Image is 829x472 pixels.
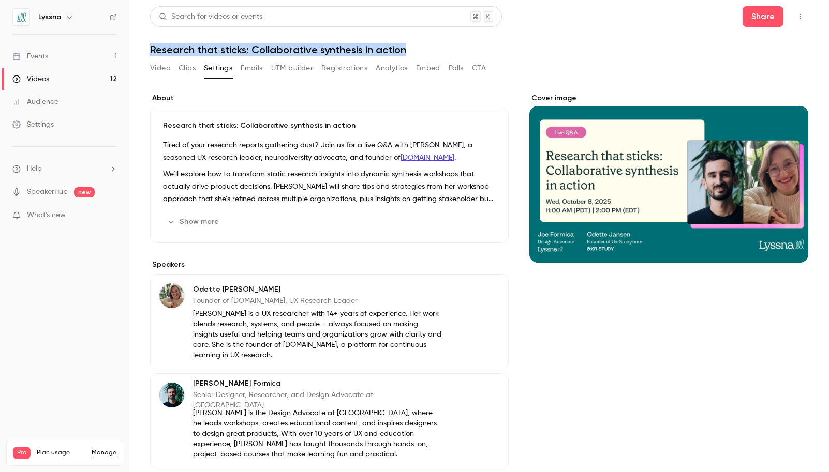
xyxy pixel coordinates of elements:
[12,119,54,130] div: Settings
[150,373,509,468] div: Joe Formica[PERSON_NAME] FormicaSenior Designer, Researcher, and Design Advocate at [GEOGRAPHIC_D...
[792,8,808,25] button: Top Bar Actions
[150,43,808,56] h1: Research that sticks: Collaborative synthesis in action
[159,383,184,407] img: Joe Formica
[376,60,408,77] button: Analytics
[12,163,117,174] li: help-dropdown-opener
[12,74,49,84] div: Videos
[241,60,262,77] button: Emails
[13,447,31,459] span: Pro
[150,274,509,369] div: Odette JansenOdette [PERSON_NAME]Founder of [DOMAIN_NAME], UX Research Leader[PERSON_NAME] is a U...
[163,214,225,230] button: Show more
[193,378,441,389] p: [PERSON_NAME] Formica
[27,163,42,174] span: Help
[271,60,313,77] button: UTM builder
[204,60,232,77] button: Settings
[163,168,496,205] p: We’ll explore how to transform static research insights into dynamic synthesis workshops that act...
[163,120,496,131] p: Research that sticks: Collaborative synthesis in action
[193,284,441,295] p: Odette [PERSON_NAME]
[159,11,262,22] div: Search for videos or events
[401,154,454,161] a: [DOMAIN_NAME]
[13,9,29,25] img: Lyssna
[27,187,68,197] a: SpeakerHub
[150,260,509,270] label: Speakers
[193,296,441,306] p: Founder of [DOMAIN_NAME], UX Research Leader
[179,60,196,77] button: Clips
[150,93,509,103] label: About
[321,60,367,77] button: Registrations
[163,139,496,164] p: Tired of your research reports gathering dust? Join us for a live Q&A with [PERSON_NAME], a seaso...
[193,408,441,460] p: [PERSON_NAME] is the Design Advocate at [GEOGRAPHIC_DATA], where he leads workshops, creates educ...
[74,187,95,197] span: new
[449,60,464,77] button: Polls
[193,390,441,410] p: Senior Designer, Researcher, and Design Advocate at [GEOGRAPHIC_DATA]
[472,60,486,77] button: CTA
[416,60,440,77] button: Embed
[150,60,170,77] button: Video
[38,12,61,22] h6: Lyssna
[92,449,116,457] a: Manage
[105,211,117,220] iframe: Noticeable Trigger
[529,93,808,103] label: Cover image
[12,97,58,107] div: Audience
[159,283,184,308] img: Odette Jansen
[27,210,66,221] span: What's new
[12,51,48,62] div: Events
[193,309,441,360] p: [PERSON_NAME] is a UX researcher with 14+ years of experience. Her work blends research, systems,...
[37,449,85,457] span: Plan usage
[529,93,808,263] section: Cover image
[743,6,783,27] button: Share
